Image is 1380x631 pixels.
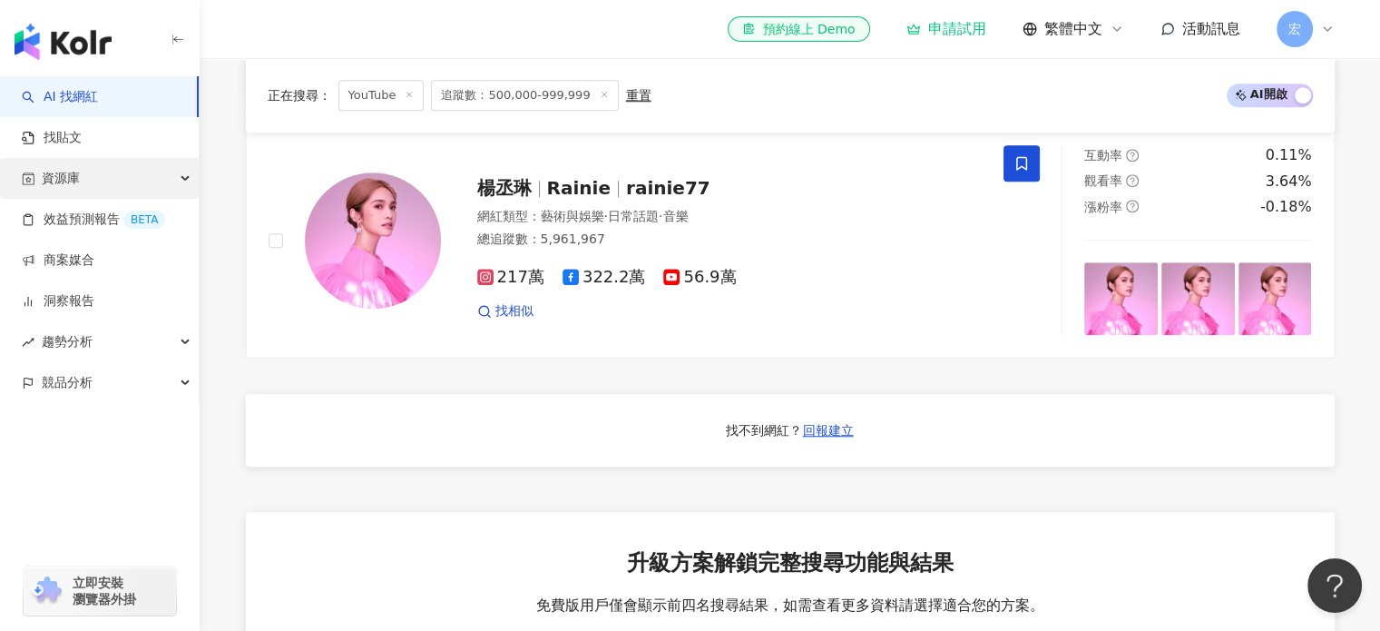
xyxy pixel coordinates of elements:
span: 免費版用戶僅會顯示前四名搜尋結果，如需查看更多資料請選擇適合您的方案。 [536,596,1044,616]
a: 找相似 [477,302,533,320]
div: 3.64% [1266,172,1312,192]
span: question-circle [1126,174,1139,187]
img: KOL Avatar [305,173,441,309]
a: 洞察報告 [22,292,94,311]
span: 正在搜尋 ： [268,88,331,103]
span: 追蹤數：500,000-999,999 [431,80,618,111]
iframe: Help Scout Beacon - Open [1307,558,1362,613]
a: 商案媒合 [22,251,94,270]
span: 宏 [1288,19,1301,39]
span: · [659,209,662,223]
a: KOL Avatar楊丞琳Rainierainie77網紅類型：藝術與娛樂·日常話題·音樂總追蹤數：5,961,967217萬322.2萬56.9萬找相似互動率question-circle0.... [246,123,1335,358]
span: 漲粉率 [1084,200,1122,214]
img: logo [15,24,112,60]
span: YouTube [338,80,425,111]
div: 預約線上 Demo [742,20,855,38]
span: 楊丞琳 [477,177,532,199]
span: 回報建立 [803,423,854,438]
div: 總追蹤數 ： 5,961,967 [477,231,983,249]
img: post-image [1161,262,1235,336]
img: chrome extension [29,577,64,606]
span: 日常話題 [608,209,659,223]
span: 322.2萬 [563,268,646,287]
span: question-circle [1126,200,1139,212]
img: post-image [1084,262,1158,336]
button: 回報建立 [802,416,855,445]
a: 申請試用 [906,20,986,38]
div: -0.18% [1260,197,1312,217]
span: question-circle [1126,149,1139,162]
span: 56.9萬 [663,268,736,287]
span: rise [22,336,34,349]
a: chrome extension立即安裝 瀏覽器外掛 [24,567,176,616]
span: 資源庫 [42,158,80,199]
div: 重置 [626,88,651,103]
a: 預約線上 Demo [728,16,869,42]
span: 217萬 [477,268,544,287]
div: 網紅類型 ： [477,208,983,226]
span: · [604,209,608,223]
div: 0.11% [1266,145,1312,165]
span: 互動率 [1084,148,1122,163]
a: searchAI 找網紅 [22,88,98,106]
span: 藝術與娛樂 [541,209,604,223]
span: 趨勢分析 [42,321,93,362]
span: 觀看率 [1084,173,1122,188]
a: 找貼文 [22,129,82,147]
span: 繁體中文 [1044,19,1102,39]
span: 立即安裝 瀏覽器外掛 [73,575,136,607]
span: 音樂 [662,209,688,223]
span: 升級方案解鎖完整搜尋功能與結果 [627,548,954,579]
span: 活動訊息 [1182,20,1240,37]
div: 找不到網紅？ [726,422,802,440]
span: rainie77 [626,177,710,199]
span: 競品分析 [42,362,93,403]
a: 效益預測報告BETA [22,211,165,229]
img: post-image [1238,262,1312,336]
span: Rainie [547,177,611,199]
span: 找相似 [495,302,533,320]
